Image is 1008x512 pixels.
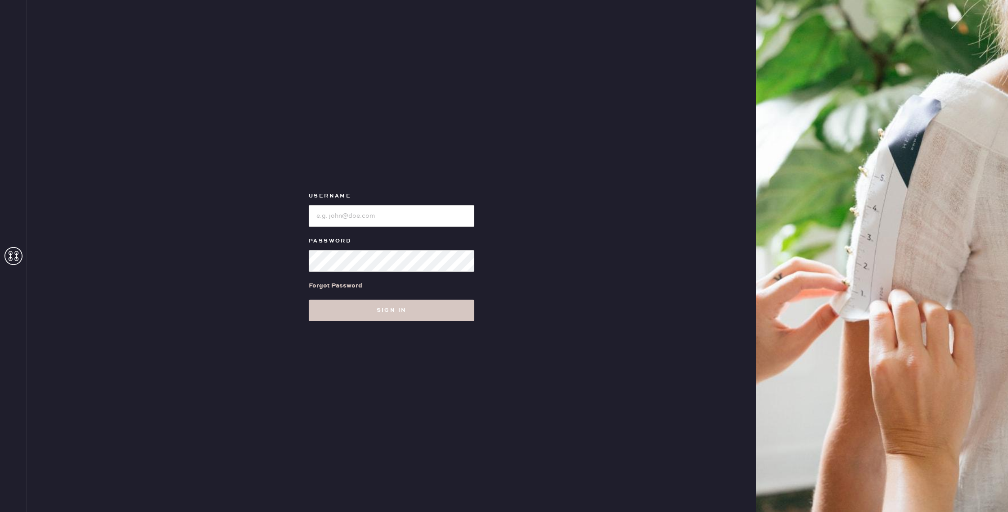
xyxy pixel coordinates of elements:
[309,191,474,202] label: Username
[309,272,362,300] a: Forgot Password
[309,236,474,247] label: Password
[309,281,362,291] div: Forgot Password
[309,300,474,321] button: Sign in
[309,205,474,227] input: e.g. john@doe.com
